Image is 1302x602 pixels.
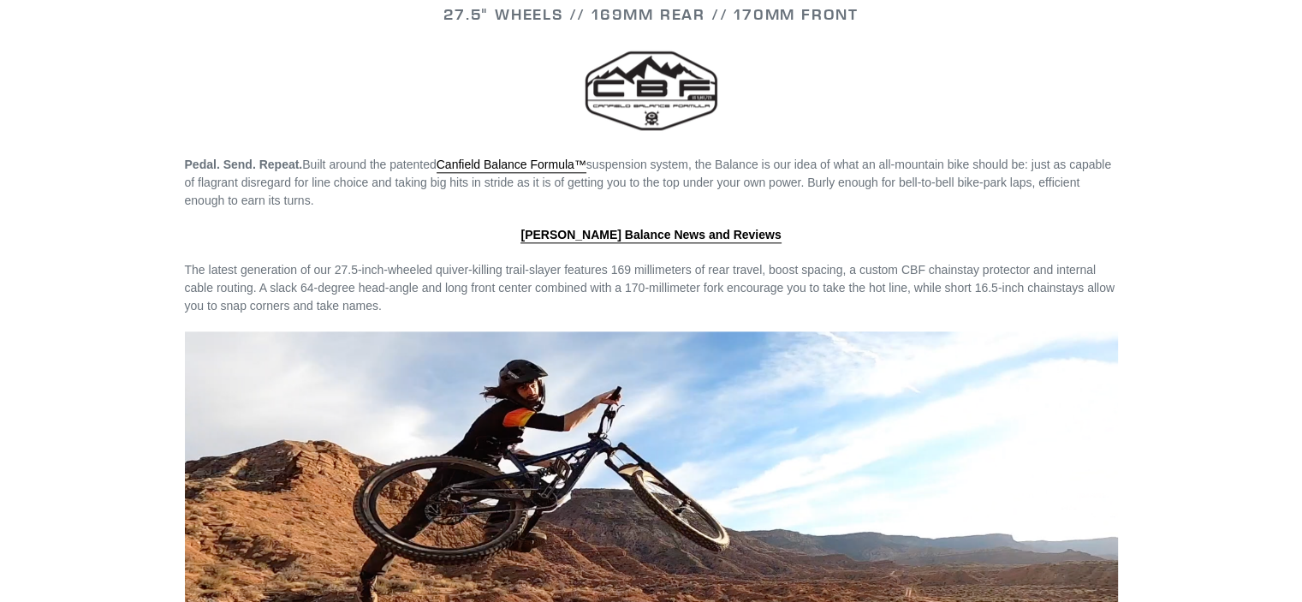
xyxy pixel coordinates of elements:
span: The latest generation of our 27.5-inch-wheeled quiver-killing trail-slayer features 169 millimete... [185,263,1115,313]
p: Built around the patented suspension system, the Balance is our idea of what an all-mountain bike... [185,156,1118,210]
b: Pedal. Send. Repeat. [185,158,303,171]
a: [PERSON_NAME] Balance News and Reviews [520,228,781,243]
span: 27.5" WHEELS // 169mm REAR // 170mm FRONT [443,4,859,24]
a: Canfield Balance Formula™ [437,158,586,173]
